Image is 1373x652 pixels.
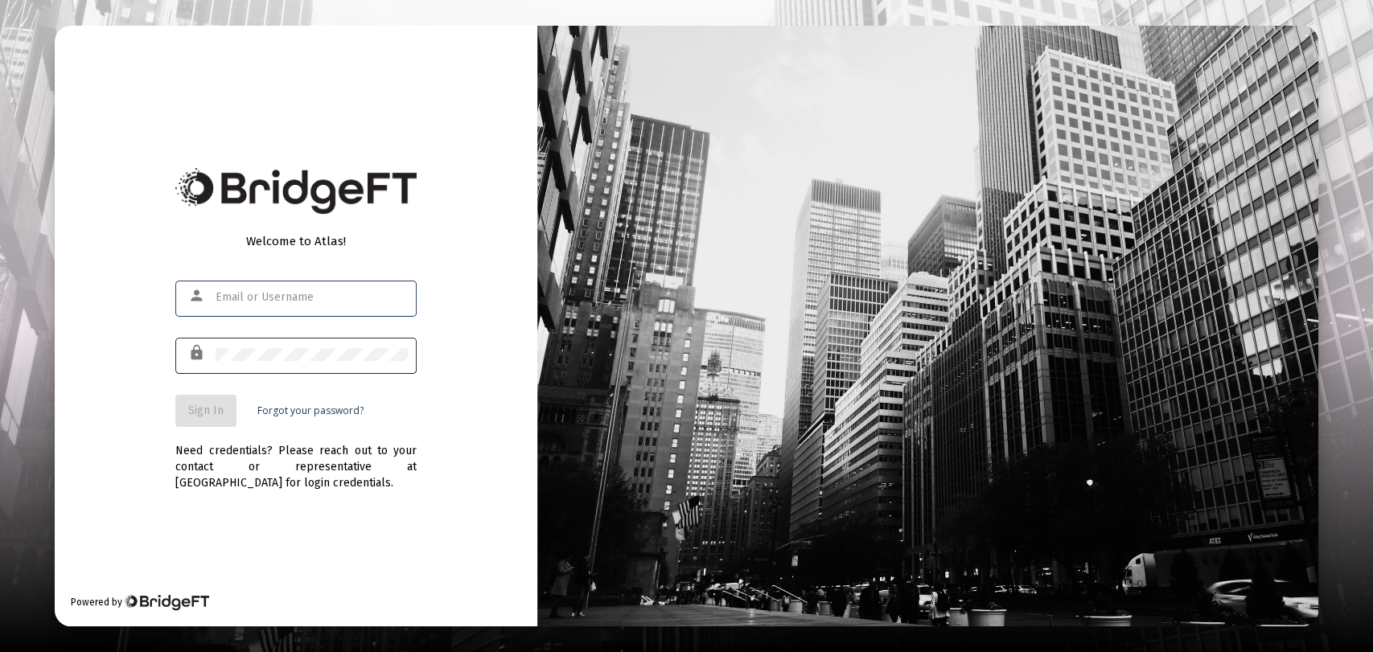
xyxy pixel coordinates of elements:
img: Bridge Financial Technology Logo [175,168,417,214]
img: Bridge Financial Technology Logo [124,594,208,610]
button: Sign In [175,395,236,427]
mat-icon: person [188,286,208,305]
div: Powered by [71,594,208,610]
input: Email or Username [216,291,409,304]
div: Need credentials? Please reach out to your contact or representative at [GEOGRAPHIC_DATA] for log... [175,427,417,491]
a: Forgot your password? [257,403,364,419]
span: Sign In [188,404,224,417]
div: Welcome to Atlas! [175,233,417,249]
mat-icon: lock [188,343,208,363]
